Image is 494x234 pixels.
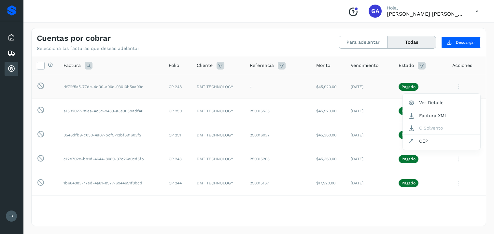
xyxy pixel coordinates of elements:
div: Cuentas por cobrar [5,62,18,76]
div: Embarques [5,46,18,60]
div: Inicio [5,30,18,45]
button: Factura XML [403,109,480,122]
button: C.Solvento [403,122,480,134]
button: Ver Detalle [403,96,480,109]
button: CEP [403,135,480,147]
